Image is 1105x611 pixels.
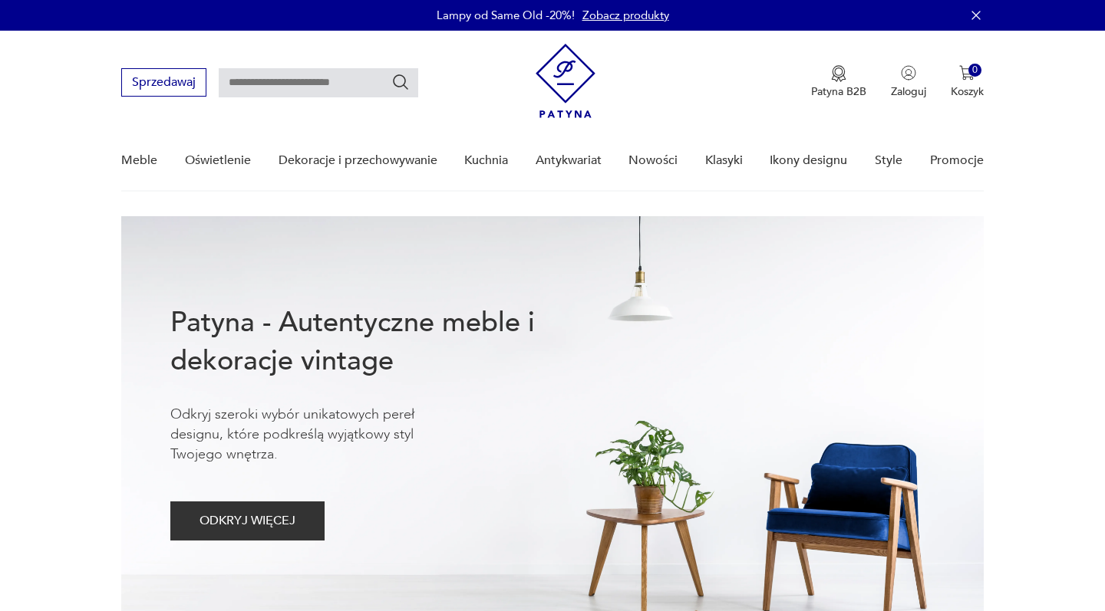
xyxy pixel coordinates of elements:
[437,8,575,23] p: Lampy od Same Old -20%!
[628,131,678,190] a: Nowości
[811,65,866,99] a: Ikona medaluPatyna B2B
[875,131,902,190] a: Style
[705,131,743,190] a: Klasyki
[170,517,325,527] a: ODKRYJ WIĘCEJ
[959,65,975,80] img: Ikona koszyka
[930,131,984,190] a: Promocje
[811,84,866,99] p: Patyna B2B
[279,131,437,190] a: Dekoracje i przechowywanie
[170,304,585,380] h1: Patyna - Autentyczne meble i dekoracje vintage
[901,65,916,80] img: Ikonka użytkownika
[811,65,866,99] button: Patyna B2B
[951,65,984,99] button: 0Koszyk
[582,8,669,23] a: Zobacz produkty
[391,73,410,91] button: Szukaj
[831,65,846,82] img: Ikona medalu
[536,131,602,190] a: Antykwariat
[121,78,206,89] a: Sprzedawaj
[770,131,847,190] a: Ikony designu
[170,405,462,465] p: Odkryj szeroki wybór unikatowych pereł designu, które podkreślą wyjątkowy styl Twojego wnętrza.
[464,131,508,190] a: Kuchnia
[968,64,981,77] div: 0
[891,65,926,99] button: Zaloguj
[121,68,206,97] button: Sprzedawaj
[170,501,325,540] button: ODKRYJ WIĘCEJ
[951,84,984,99] p: Koszyk
[891,84,926,99] p: Zaloguj
[536,44,595,118] img: Patyna - sklep z meblami i dekoracjami vintage
[185,131,251,190] a: Oświetlenie
[121,131,157,190] a: Meble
